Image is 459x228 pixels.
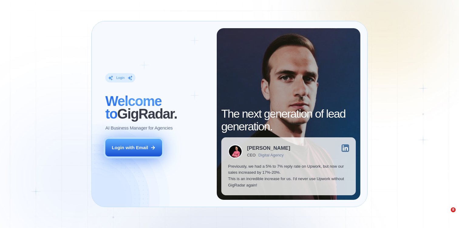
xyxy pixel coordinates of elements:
[451,207,456,212] span: 8
[112,145,148,151] div: Login with Email
[105,95,210,120] h2: ‍ GigRadar.
[438,207,453,222] iframe: Intercom live chat
[258,153,284,157] div: Digital Agency
[228,163,349,189] p: Previously, we had a 5% to 7% reply rate on Upwork, but now our sales increased by 17%-20%. This ...
[105,94,161,122] span: Welcome to
[105,139,162,157] button: Login with Email
[247,153,256,157] div: CEO
[105,125,173,131] p: AI Business Manager for Agencies
[247,146,290,151] div: [PERSON_NAME]
[221,108,356,133] h2: The next generation of lead generation.
[116,75,125,80] div: Login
